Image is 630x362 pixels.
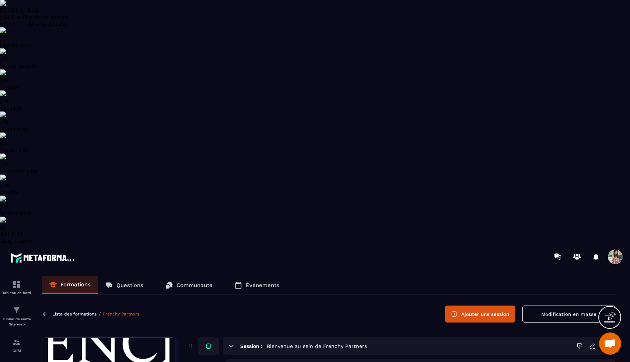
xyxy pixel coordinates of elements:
[12,306,21,315] img: formation
[12,280,21,289] img: formation
[2,317,31,327] p: Tunnel de vente Site web
[42,276,98,294] a: Formations
[2,349,31,353] p: CRM
[267,342,367,350] h5: Bienvenue au sein de Frenchy Partners
[103,311,139,317] a: Frenchy Partners
[98,276,151,294] a: Questions
[12,338,21,347] img: formation
[246,282,279,289] p: Événements
[2,291,31,295] p: Tableau de bord
[52,311,97,317] a: Liste des formations
[60,281,91,288] p: Formations
[240,343,262,349] h6: Session :
[158,276,220,294] a: Communauté
[2,332,31,358] a: formationformationCRM
[227,276,287,294] a: Événements
[599,332,621,355] div: Ouvrir le chat
[445,306,515,323] button: Ajouter une session
[522,306,615,323] button: Modification en masse
[2,300,31,332] a: formationformationTunnel de vente Site web
[116,282,143,289] p: Questions
[2,275,31,300] a: formationformationTableau de bord
[176,282,213,289] p: Communauté
[10,251,77,265] img: logo
[98,311,101,318] span: /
